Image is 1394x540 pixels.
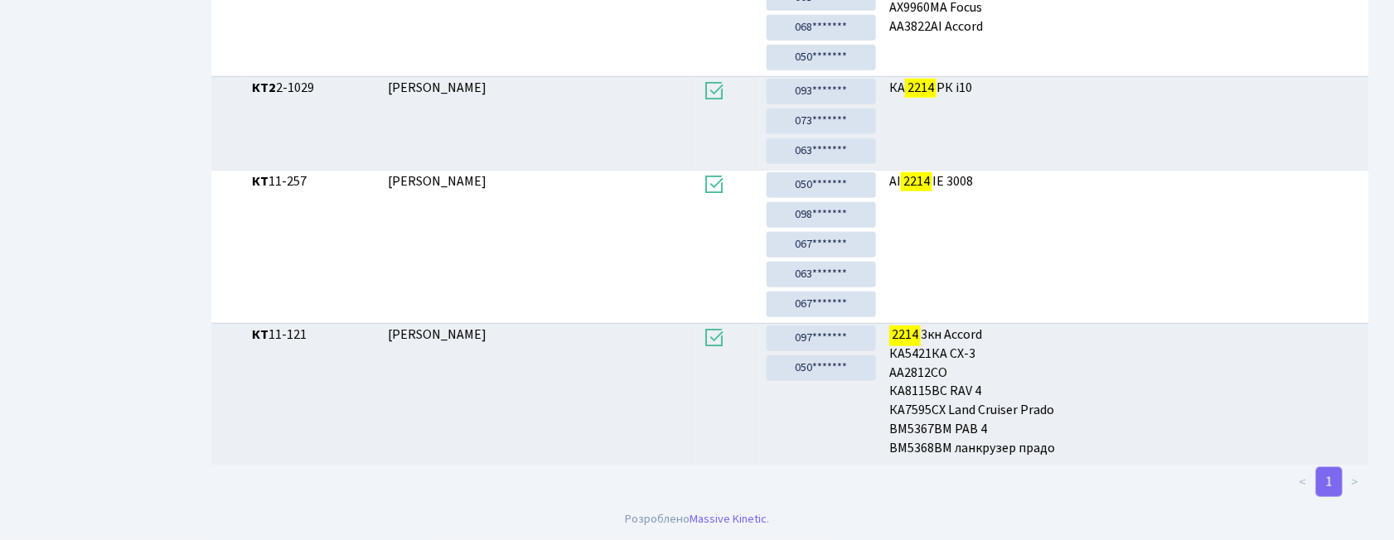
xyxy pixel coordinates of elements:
[905,76,937,99] mark: 2214
[889,172,1363,191] span: AI IE 3008
[889,325,1363,458] span: 3кн Accord КА5421КА CX-3 АА2812СО КА8115ВС RAV 4 КА7595СХ Land Cruiser Prado ВМ5367ВМ РАВ 4 ВМ536...
[625,510,769,528] div: Розроблено .
[889,79,1363,98] span: КА РК i10
[252,79,375,98] span: 2-1029
[252,325,375,345] span: 11-121
[690,510,767,528] a: Massive Kinetic
[1316,467,1343,497] a: 1
[388,172,486,190] span: [PERSON_NAME]
[388,325,486,344] span: [PERSON_NAME]
[388,79,486,97] span: [PERSON_NAME]
[252,172,375,191] span: 11-257
[252,172,269,190] b: КТ
[901,170,932,193] mark: 2214
[252,79,276,97] b: КТ2
[252,325,269,344] b: КТ
[889,323,921,346] mark: 2214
